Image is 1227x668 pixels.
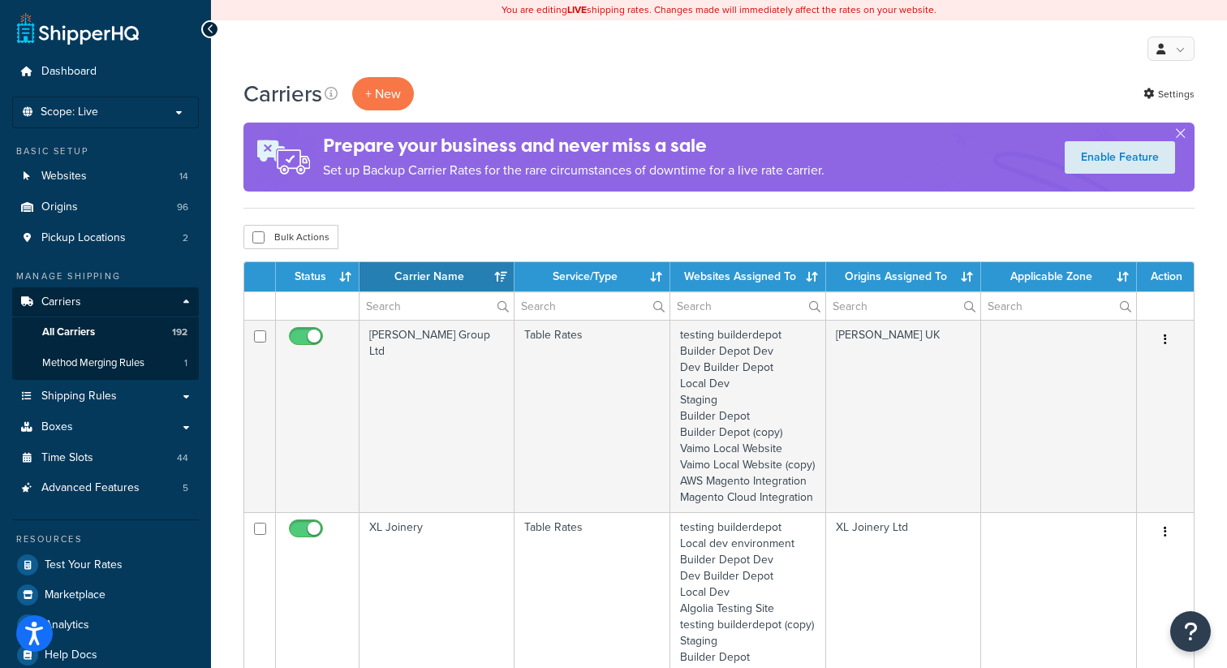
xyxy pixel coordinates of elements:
img: ad-rules-rateshop-fe6ec290ccb7230408bd80ed9643f0289d75e0ffd9eb532fc0e269fcd187b520.png [243,123,323,192]
li: Method Merging Rules [12,348,199,378]
a: Enable Feature [1065,141,1175,174]
a: Advanced Features 5 [12,473,199,503]
span: Websites [41,170,87,183]
span: Test Your Rates [45,558,123,572]
span: Dashboard [41,65,97,79]
span: Analytics [45,618,89,632]
span: 5 [183,481,188,495]
input: Search [514,292,669,320]
span: 192 [172,325,187,339]
div: Basic Setup [12,144,199,158]
span: Scope: Live [41,106,98,119]
span: Help Docs [45,649,97,662]
span: Shipping Rules [41,390,117,403]
li: Websites [12,162,199,192]
p: Set up Backup Carrier Rates for the rare circumstances of downtime for a live rate carrier. [323,159,824,182]
th: Carrier Name: activate to sort column ascending [359,262,514,291]
a: Dashboard [12,57,199,87]
span: Time Slots [41,451,93,465]
h1: Carriers [243,78,322,110]
a: Time Slots 44 [12,443,199,473]
span: All Carriers [42,325,95,339]
button: Open Resource Center [1170,611,1211,652]
span: Advanced Features [41,481,140,495]
div: Manage Shipping [12,269,199,283]
li: Origins [12,192,199,222]
li: Time Slots [12,443,199,473]
a: Analytics [12,610,199,640]
li: Advanced Features [12,473,199,503]
a: Marketplace [12,580,199,610]
div: Resources [12,532,199,546]
button: + New [352,77,414,110]
a: Settings [1143,83,1195,106]
span: Pickup Locations [41,231,126,245]
li: Carriers [12,287,199,380]
span: Origins [41,200,78,214]
button: Bulk Actions [243,225,338,249]
th: Action [1137,262,1194,291]
span: 14 [179,170,188,183]
a: Websites 14 [12,162,199,192]
th: Applicable Zone: activate to sort column ascending [981,262,1137,291]
input: Search [670,292,825,320]
a: Pickup Locations 2 [12,223,199,253]
a: Test Your Rates [12,550,199,580]
a: ShipperHQ Home [17,12,139,45]
input: Search [981,292,1136,320]
input: Search [826,292,981,320]
li: All Carriers [12,317,199,347]
a: Boxes [12,412,199,442]
span: 96 [177,200,188,214]
th: Service/Type: activate to sort column ascending [514,262,669,291]
th: Status: activate to sort column ascending [276,262,359,291]
span: Method Merging Rules [42,356,144,370]
span: Carriers [41,295,81,309]
a: Origins 96 [12,192,199,222]
li: Pickup Locations [12,223,199,253]
span: Marketplace [45,588,105,602]
span: Boxes [41,420,73,434]
th: Websites Assigned To: activate to sort column ascending [670,262,826,291]
h4: Prepare your business and never miss a sale [323,132,824,159]
td: Table Rates [514,320,669,512]
input: Search [359,292,514,320]
td: [PERSON_NAME] Group Ltd [359,320,514,512]
span: 2 [183,231,188,245]
a: Shipping Rules [12,381,199,412]
a: All Carriers 192 [12,317,199,347]
td: [PERSON_NAME] UK [826,320,982,512]
a: Method Merging Rules 1 [12,348,199,378]
b: LIVE [567,2,587,17]
span: 1 [184,356,187,370]
a: Carriers [12,287,199,317]
th: Origins Assigned To: activate to sort column ascending [826,262,982,291]
td: testing builderdepot Builder Depot Dev Dev Builder Depot Local Dev Staging Builder Depot Builder ... [670,320,826,512]
span: 44 [177,451,188,465]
